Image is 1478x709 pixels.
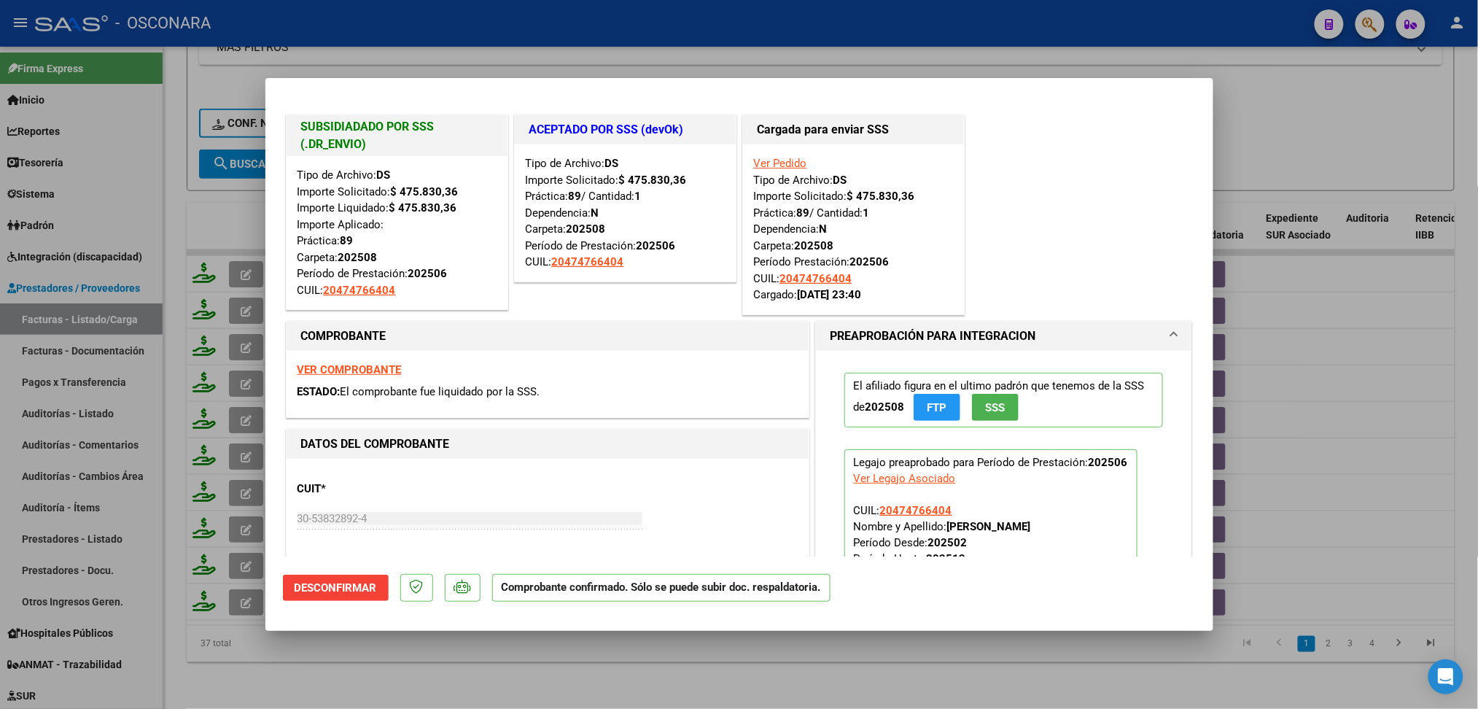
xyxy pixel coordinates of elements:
strong: $ 475.830,36 [389,201,457,214]
span: CUIL: Nombre y Apellido: Período Desde: Período Hasta: Admite Dependencia: [854,504,1031,581]
strong: DS [377,168,391,182]
p: Comprobante confirmado. Sólo se puede subir doc. respaldatoria. [492,574,831,603]
strong: DATOS DEL COMPROBANTE [301,437,450,451]
span: 20474766404 [780,272,852,285]
div: Tipo de Archivo: Importe Solicitado: Importe Liquidado: Importe Aplicado: Práctica: Carpeta: Perí... [297,167,497,298]
strong: 202506 [1089,456,1128,469]
p: Legajo preaprobado para Período de Prestación: [844,449,1137,589]
a: Ver Pedido [754,157,807,170]
a: VER COMPROBANTE [297,363,402,376]
h1: PREAPROBACIÓN PARA INTEGRACION [831,328,1036,345]
strong: N [820,222,828,236]
strong: 202506 [408,267,448,280]
strong: 202512 [927,552,966,565]
h1: Cargada para enviar SSS [758,121,949,139]
strong: 89 [797,206,810,220]
strong: 1 [863,206,870,220]
div: Ver Legajo Asociado [854,470,956,487]
strong: COMPROBANTE [301,329,386,343]
strong: 202506 [637,239,676,252]
p: El afiliado figura en el ultimo padrón que tenemos de la SSS de [844,373,1164,427]
strong: $ 475.830,36 [847,190,915,203]
strong: $ 475.830,36 [391,185,459,198]
strong: DS [605,157,619,170]
button: Desconfirmar [283,575,389,601]
strong: DS [833,174,847,187]
span: El comprobante fue liquidado por la SSS. [341,385,540,398]
strong: 202502 [928,536,968,549]
span: 20474766404 [552,255,624,268]
strong: $ 475.830,36 [619,174,687,187]
strong: 1 [635,190,642,203]
strong: 202508 [866,400,905,414]
span: ANALISIS PRESTADOR [297,556,408,569]
div: PREAPROBACIÓN PARA INTEGRACION [816,351,1192,623]
strong: 202508 [567,222,606,236]
h1: SUBSIDIADADO POR SSS (.DR_ENVIO) [301,118,493,153]
span: 20474766404 [880,504,952,517]
strong: 89 [569,190,582,203]
div: Open Intercom Messenger [1428,659,1463,694]
p: CUIT [297,481,448,497]
button: SSS [972,394,1019,421]
h1: ACEPTADO POR SSS (devOk) [529,121,721,139]
strong: 202508 [795,239,834,252]
mat-expansion-panel-header: PREAPROBACIÓN PARA INTEGRACION [816,322,1192,351]
strong: N [591,206,599,220]
strong: 202508 [338,251,378,264]
strong: 202506 [850,255,890,268]
strong: [PERSON_NAME] [947,520,1031,533]
div: Tipo de Archivo: Importe Solicitado: Práctica: / Cantidad: Dependencia: Carpeta: Período Prestaci... [754,155,953,303]
strong: 89 [341,234,354,247]
span: 20474766404 [324,284,396,297]
span: Desconfirmar [295,581,377,594]
strong: [DATE] 23:40 [798,288,862,301]
div: Tipo de Archivo: Importe Solicitado: Práctica: / Cantidad: Dependencia: Carpeta: Período de Prest... [526,155,725,271]
span: FTP [927,401,946,414]
span: SSS [985,401,1005,414]
span: ESTADO: [297,385,341,398]
button: FTP [914,394,960,421]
